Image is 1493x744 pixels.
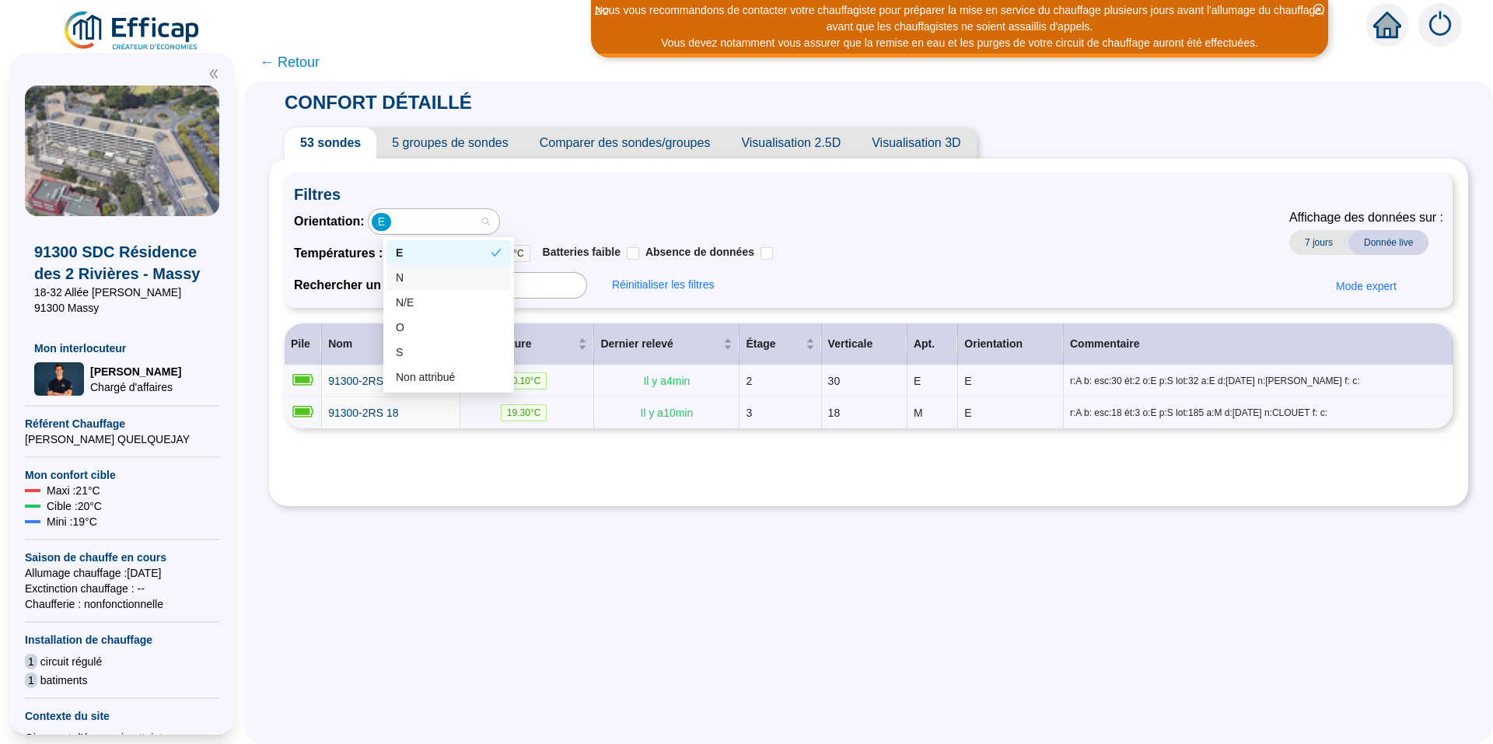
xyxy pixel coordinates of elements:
a: 91300-2RS 18 [328,405,398,421]
span: 1 [25,654,37,669]
span: Rechercher un instrument : [294,276,456,295]
span: Cible : 20 °C [47,498,102,514]
div: N [386,265,511,290]
span: Visualisation 3D [856,127,976,159]
span: 91300-2RS 15 [328,375,398,387]
i: 2 / 2 [595,5,609,17]
span: 20.10 °C [501,372,547,389]
button: Réinitialiser les filtres [600,272,726,297]
span: check [491,247,502,258]
span: Batteries faible [543,246,621,258]
span: E [964,375,971,387]
span: home [1373,11,1401,39]
span: r:A b: esc:18 ét:3 o:E p:S lot:185 a:M d:[DATE] n:CLOUET f: c: [1070,407,1446,419]
span: Filtres [294,183,1443,205]
th: Température [460,323,595,365]
span: 2 [746,375,752,387]
span: [PERSON_NAME] QUELQUEJAY [25,431,219,447]
div: S [396,344,502,361]
img: Chargé d'affaires [34,362,84,396]
div: O [396,320,502,336]
span: Installation de chauffage [25,632,219,648]
span: 3 [746,407,752,419]
img: efficap energie logo [62,9,203,53]
th: Apt. [907,323,958,365]
span: E [964,407,971,419]
span: double-left [208,68,219,79]
th: Verticale [822,323,907,365]
button: Mode expert [1323,274,1409,299]
span: 91300 SDC Résidence des 2 Rivières - Massy [34,241,210,285]
span: M [914,407,923,419]
span: Réinitialiser les filtres [612,277,714,293]
span: close-circle [1313,4,1324,15]
div: Non attribué [396,369,502,386]
span: Visualisation 2.5D [726,127,856,159]
span: batiments [40,672,88,688]
span: Nom [328,336,441,352]
span: Chaufferie : non fonctionnelle [25,596,219,612]
span: Étage [746,336,802,352]
span: Contexte du site [25,708,219,724]
th: Nom [322,323,460,365]
span: Exctinction chauffage : -- [25,581,219,596]
span: Température [467,336,575,352]
span: Absence de données [645,246,754,258]
span: 30 [828,375,841,387]
div: S [386,340,511,365]
div: N [396,270,502,286]
span: Il y a 4 min [643,375,690,387]
span: Donnée live [1348,230,1428,255]
span: Chargé d'affaires [90,379,181,395]
div: N/E [396,295,502,311]
span: Pile [291,337,310,350]
div: Nous vous recommandons de contacter votre chauffagiste pour préparer la mise en service du chauff... [593,2,1326,35]
div: E [396,245,491,261]
span: circuit régulé [40,654,102,669]
span: Orientation : [294,212,365,231]
span: [PERSON_NAME] [90,364,181,379]
th: Dernier relevé [594,323,740,365]
span: Mon interlocuteur [34,341,210,356]
span: Mini : 19 °C [47,514,97,529]
a: 91300-2RS 15 [328,373,398,389]
span: 5 groupes de sondes [376,127,523,159]
span: 7 jours [1289,230,1348,255]
span: Températures : [294,244,389,263]
div: Non attribué [386,365,511,389]
span: E [914,375,921,387]
span: Référent Chauffage [25,416,219,431]
span: r:A b: esc:30 ét:2 o:E p:S lot:32 a:E d:[DATE] n:[PERSON_NAME] f: c: [1070,375,1446,387]
span: Mon confort cible [25,467,219,483]
span: Dernier relevé [600,336,720,352]
span: Mode expert [1336,278,1397,295]
span: 19.30 °C [501,404,547,421]
span: 91300-2RS 18 [328,407,398,419]
span: 1 [25,672,37,688]
div: Vous devez notamment vous assurer que la remise en eau et les purges de votre circuit de chauffag... [593,35,1326,51]
span: Maxi : 21 °C [47,483,100,498]
div: N/E [386,290,511,315]
th: Étage [740,323,821,365]
span: E [378,214,385,230]
span: Affichage des données sur : [1289,208,1443,227]
div: E [386,240,511,265]
span: CONFORT DÉTAILLÉ [269,92,488,113]
img: alerts [1418,3,1462,47]
span: Comparer des sondes/groupes [524,127,726,159]
div: O [386,315,511,340]
span: Il y a 10 min [641,407,694,419]
span: ← Retour [260,51,320,73]
input: 012 [463,272,587,299]
span: 53 sondes [285,127,376,159]
span: 18 [828,407,841,419]
th: Commentaire [1064,323,1453,365]
span: 18-32 Allée [PERSON_NAME] 91300 Massy [34,285,210,316]
span: Allumage chauffage : [DATE] [25,565,219,581]
span: Saison de chauffe en cours [25,550,219,565]
th: Orientation [958,323,1064,365]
